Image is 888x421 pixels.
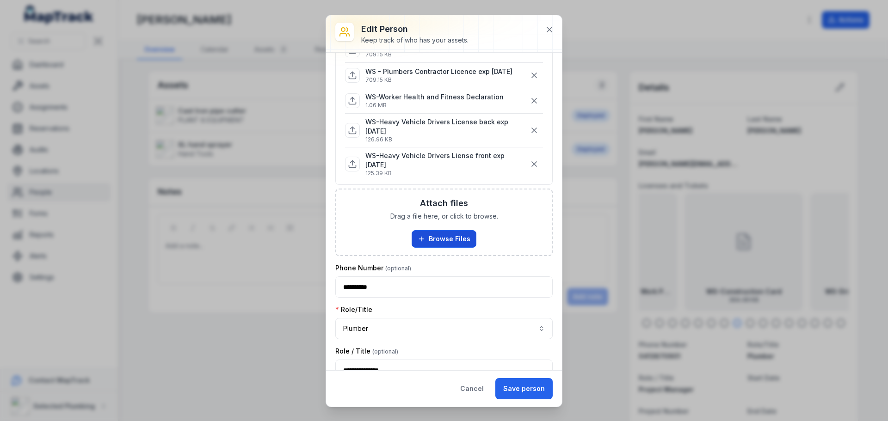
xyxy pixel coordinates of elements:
[361,23,469,36] h3: Edit person
[365,76,512,84] p: 709.15 KB
[365,117,525,136] p: WS-Heavy Vehicle Drivers License back exp [DATE]
[452,378,492,399] button: Cancel
[365,136,525,143] p: 126.96 KB
[365,102,504,109] p: 1.06 MB
[365,170,525,177] p: 125.39 KB
[495,378,553,399] button: Save person
[420,197,468,210] h3: Attach files
[412,230,476,248] button: Browse Files
[365,67,512,76] p: WS - Plumbers Contractor Licence exp [DATE]
[365,51,512,58] p: 709.15 KB
[335,263,411,273] label: Phone Number
[335,305,372,314] label: Role/Title
[365,151,525,170] p: WS-Heavy Vehicle Drivers Liense front exp [DATE]
[335,318,553,339] button: Plumber
[335,347,398,356] label: Role / Title
[365,92,504,102] p: WS-Worker Health and Fitness Declaration
[361,36,469,45] div: Keep track of who has your assets.
[390,212,498,221] span: Drag a file here, or click to browse.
